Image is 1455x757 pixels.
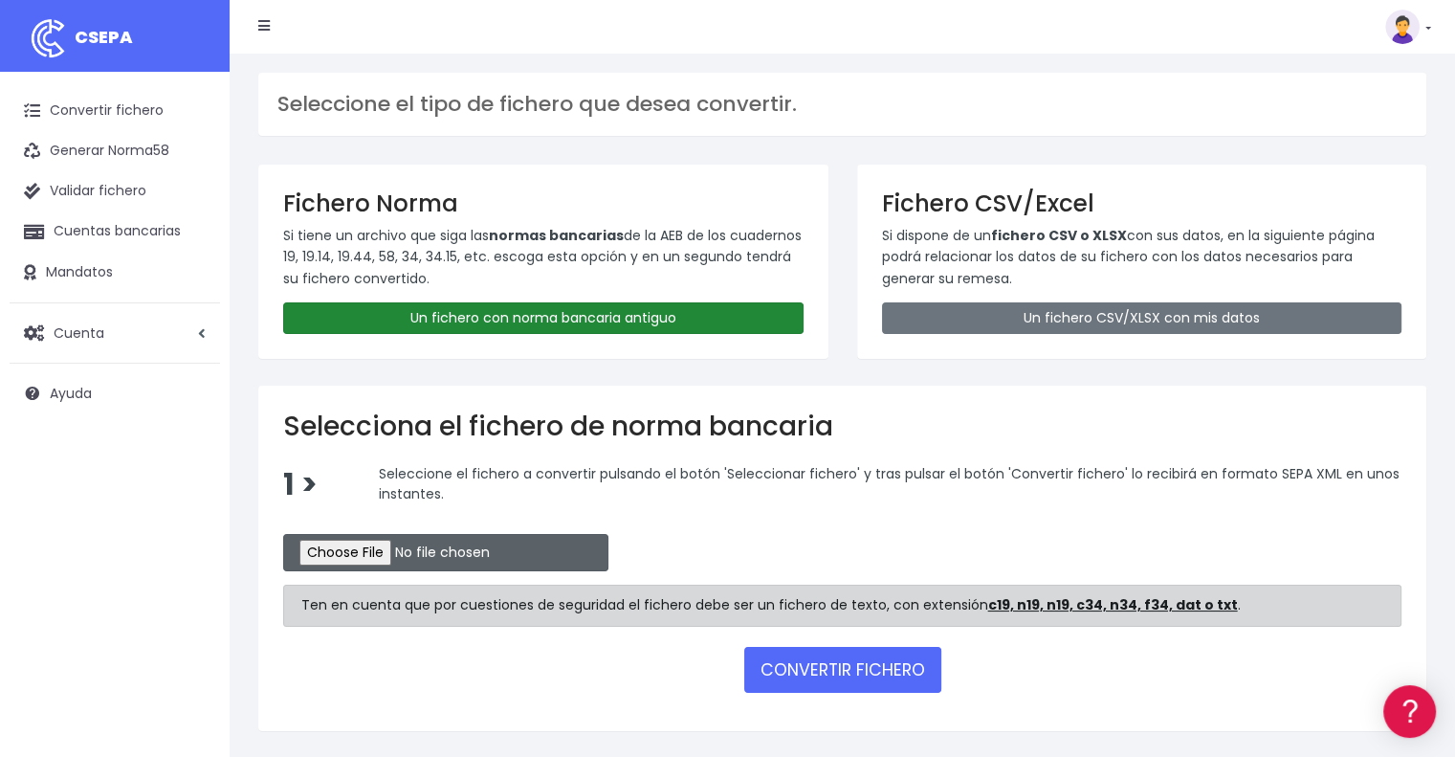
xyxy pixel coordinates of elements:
span: Ayuda [50,384,92,403]
a: Generar Norma58 [10,131,220,171]
a: Mandatos [10,253,220,293]
div: Ten en cuenta que por cuestiones de seguridad el fichero debe ser un fichero de texto, con extens... [283,585,1401,627]
a: Un fichero CSV/XLSX con mis datos [882,302,1402,334]
span: CSEPA [75,25,133,49]
a: API [19,489,364,519]
a: Validar fichero [10,171,220,212]
h3: Fichero Norma [283,189,804,217]
a: Información general [19,163,364,192]
span: Seleccione el fichero a convertir pulsando el botón 'Seleccionar fichero' y tras pulsar el botón ... [379,463,1400,503]
p: Si dispone de un con sus datos, en la siguiente página podrá relacionar los datos de su fichero c... [882,225,1402,289]
button: CONVERTIR FICHERO [744,647,941,693]
span: 1 > [283,464,318,505]
h3: Fichero CSV/Excel [882,189,1402,217]
a: Cuenta [10,313,220,353]
img: profile [1385,10,1420,44]
a: Un fichero con norma bancaria antiguo [283,302,804,334]
a: Ayuda [10,373,220,413]
img: logo [24,14,72,62]
strong: normas bancarias [489,226,624,245]
a: Videotutoriales [19,301,364,331]
div: Programadores [19,459,364,478]
span: Cuenta [54,323,104,342]
h2: Selecciona el fichero de norma bancaria [283,411,1401,443]
a: Cuentas bancarias [10,212,220,252]
p: Si tiene un archivo que siga las de la AEB de los cuadernos 19, 19.14, 19.44, 58, 34, 34.15, etc.... [283,225,804,289]
a: POWERED BY ENCHANT [263,551,368,569]
a: Formatos [19,242,364,272]
strong: c19, n19, n19, c34, n34, f34, dat o txt [988,595,1238,614]
h3: Seleccione el tipo de fichero que desea convertir. [277,92,1407,117]
a: Convertir fichero [10,91,220,131]
button: Contáctanos [19,512,364,545]
div: Información general [19,133,364,151]
div: Facturación [19,380,364,398]
a: General [19,411,364,440]
strong: fichero CSV o XLSX [991,226,1127,245]
a: Perfiles de empresas [19,331,364,361]
a: Problemas habituales [19,272,364,301]
div: Convertir ficheros [19,212,364,230]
